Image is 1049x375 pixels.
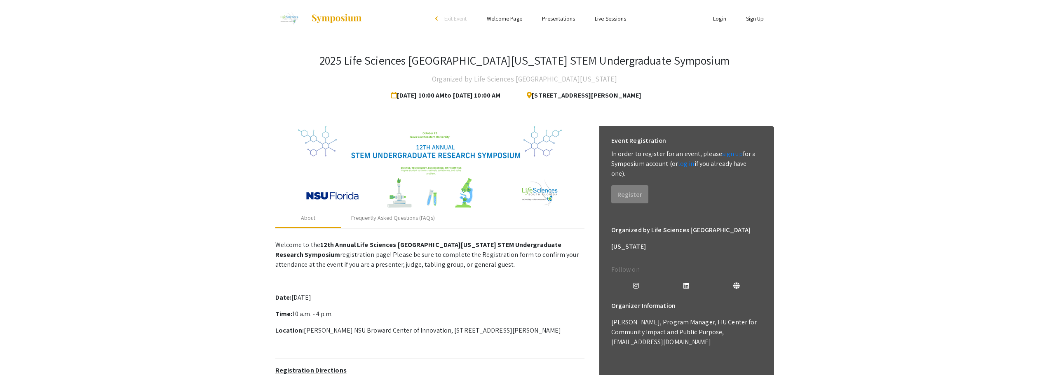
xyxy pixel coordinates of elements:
a: Live Sessions [595,15,626,22]
p: [PERSON_NAME] NSU Broward Center of Innovation, [STREET_ADDRESS][PERSON_NAME] [275,326,584,335]
a: Login [713,15,726,22]
a: Sign Up [746,15,764,22]
a: sign up [722,149,743,158]
h6: Organized by Life Sciences [GEOGRAPHIC_DATA][US_STATE] [611,222,762,255]
div: Frequently Asked Questions (FAQs) [351,214,435,222]
h3: 2025 Life Sciences [GEOGRAPHIC_DATA][US_STATE] STEM Undergraduate Symposium [319,54,730,68]
a: log in [678,159,695,168]
u: Registration Directions [275,366,347,375]
strong: Time: [275,310,293,318]
img: 2025 Life Sciences South Florida STEM Undergraduate Symposium [275,8,303,29]
img: 32153a09-f8cb-4114-bf27-cfb6bc84fc69.png [298,126,562,208]
p: Welcome to the registration page! Please be sure to complete the Registration form to confirm you... [275,240,584,270]
iframe: Chat [6,338,35,369]
span: Exit Event [444,15,467,22]
span: [DATE] 10:00 AM to [DATE] 10:00 AM [391,87,504,104]
p: [DATE] [275,293,584,303]
img: Symposium by ForagerOne [311,14,362,23]
div: arrow_back_ios [435,16,440,21]
strong: Date: [275,293,292,302]
div: About [301,214,316,222]
button: Register [611,185,648,203]
h6: Organizer Information [611,298,762,314]
a: Welcome Page [487,15,522,22]
p: [PERSON_NAME], Program Manager, FIU Center for Community Impact and Public Purpose, [EMAIL_ADDRES... [611,317,762,347]
h4: Organized by Life Sciences [GEOGRAPHIC_DATA][US_STATE] [432,71,617,87]
a: Presentations [542,15,575,22]
strong: 12th Annual Life Sciences [GEOGRAPHIC_DATA][US_STATE] STEM Undergraduate Research Symposium [275,240,562,259]
p: Follow on [611,265,762,275]
strong: Location: [275,326,304,335]
p: 10 a.m. - 4 p.m. [275,309,584,319]
p: In order to register for an event, please for a Symposium account (or if you already have one). [611,149,762,179]
a: 2025 Life Sciences South Florida STEM Undergraduate Symposium [275,8,363,29]
span: [STREET_ADDRESS][PERSON_NAME] [520,87,641,104]
h6: Event Registration [611,133,666,149]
